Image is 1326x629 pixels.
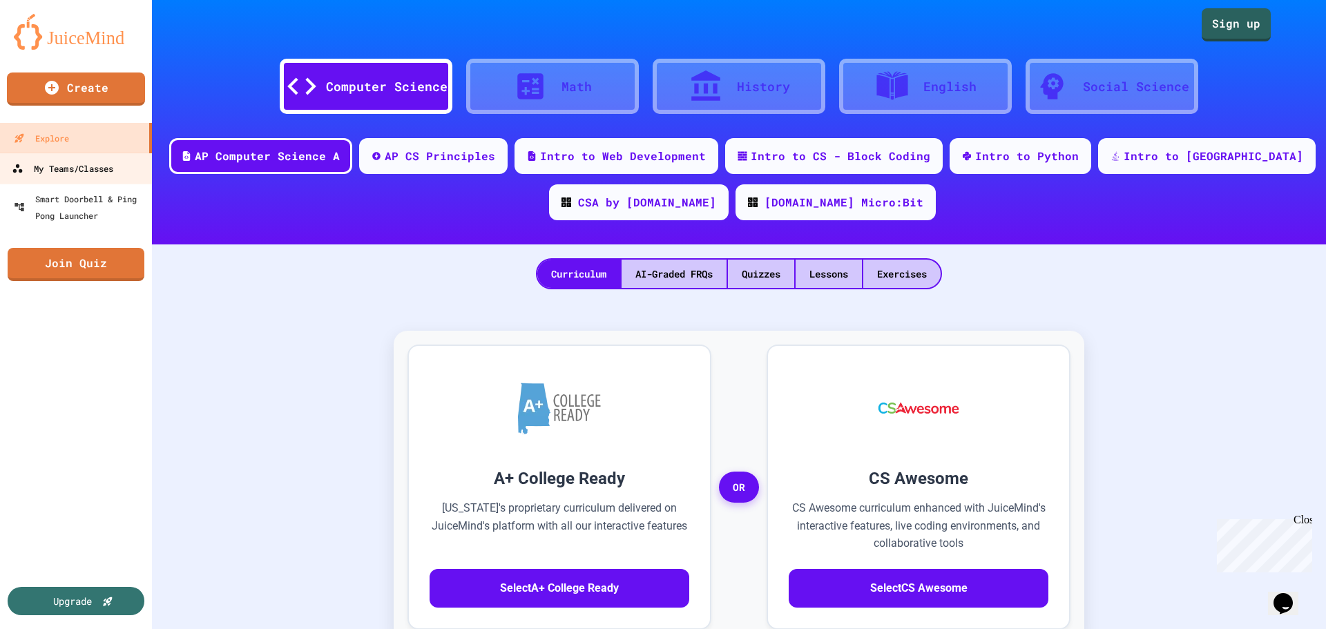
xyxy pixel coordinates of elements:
p: [US_STATE]'s proprietary curriculum delivered on JuiceMind's platform with all our interactive fe... [430,499,689,552]
div: Intro to Web Development [540,148,706,164]
div: Curriculum [537,260,620,288]
div: Intro to [GEOGRAPHIC_DATA] [1124,148,1303,164]
span: OR [719,472,759,503]
div: Upgrade [53,594,92,608]
div: Intro to CS - Block Coding [751,148,930,164]
div: Smart Doorbell & Ping Pong Launcher [14,191,146,224]
img: CS Awesome [865,367,973,449]
iframe: chat widget [1268,574,1312,615]
div: CSA by [DOMAIN_NAME] [578,194,716,211]
h3: A+ College Ready [430,466,689,491]
p: CS Awesome curriculum enhanced with JuiceMind's interactive features, live coding environments, a... [789,499,1048,552]
div: AP CS Principles [385,148,495,164]
img: A+ College Ready [518,383,601,434]
button: SelectA+ College Ready [430,569,689,608]
div: Social Science [1083,77,1189,96]
div: [DOMAIN_NAME] Micro:Bit [765,194,923,211]
div: Exercises [863,260,941,288]
div: History [737,77,790,96]
div: Chat with us now!Close [6,6,95,88]
div: AP Computer Science A [195,148,340,164]
img: logo-orange.svg [14,14,138,50]
div: Lessons [796,260,862,288]
button: SelectCS Awesome [789,569,1048,608]
a: Create [7,72,145,106]
a: Sign up [1202,8,1271,41]
div: Intro to Python [975,148,1079,164]
iframe: chat widget [1211,514,1312,572]
div: Computer Science [326,77,448,96]
div: English [923,77,977,96]
div: Explore [14,130,69,146]
div: My Teams/Classes [12,160,113,177]
h3: CS Awesome [789,466,1048,491]
div: Quizzes [728,260,794,288]
a: Join Quiz [8,248,144,281]
div: AI-Graded FRQs [622,260,727,288]
img: CODE_logo_RGB.png [561,197,571,207]
div: Math [561,77,592,96]
img: CODE_logo_RGB.png [748,197,758,207]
